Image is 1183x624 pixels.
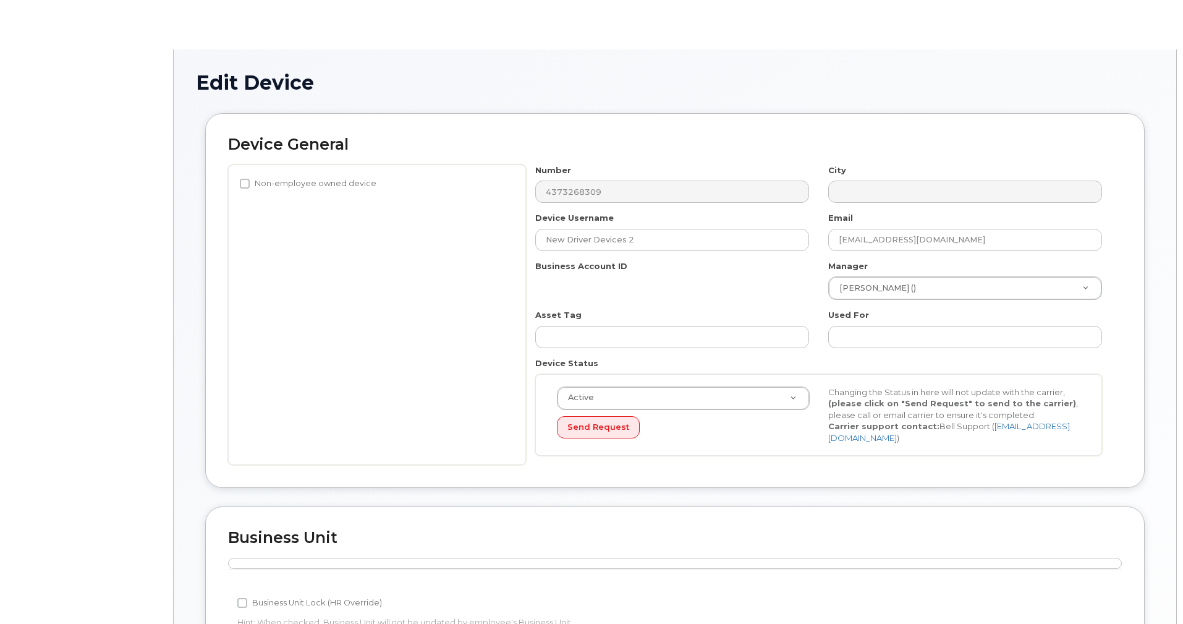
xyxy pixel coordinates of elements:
[819,387,1090,444] div: Changing the Status in here will not update with the carrier, , please call or email carrier to e...
[828,260,868,272] label: Manager
[240,176,376,191] label: Non-employee owned device
[829,277,1101,299] a: [PERSON_NAME] ()
[557,416,640,439] button: Send Request
[828,421,939,431] strong: Carrier support contact:
[237,598,247,608] input: Business Unit Lock (HR Override)
[535,309,582,321] label: Asset Tag
[240,179,250,189] input: Non-employee owned device
[535,165,571,176] label: Number
[828,165,846,176] label: City
[828,398,1076,408] strong: (please click on "Send Request" to send to the carrier)
[237,596,382,610] label: Business Unit Lock (HR Override)
[832,283,916,294] span: [PERSON_NAME] ()
[535,260,627,272] label: Business Account ID
[535,357,598,369] label: Device Status
[535,212,614,224] label: Device Username
[561,392,594,403] span: Active
[228,529,1122,547] h2: Business Unit
[196,72,1154,93] h1: Edit Device
[828,212,853,224] label: Email
[828,421,1070,443] a: [EMAIL_ADDRESS][DOMAIN_NAME]
[558,387,809,409] a: Active
[228,136,1122,153] h2: Device General
[828,309,869,321] label: Used For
